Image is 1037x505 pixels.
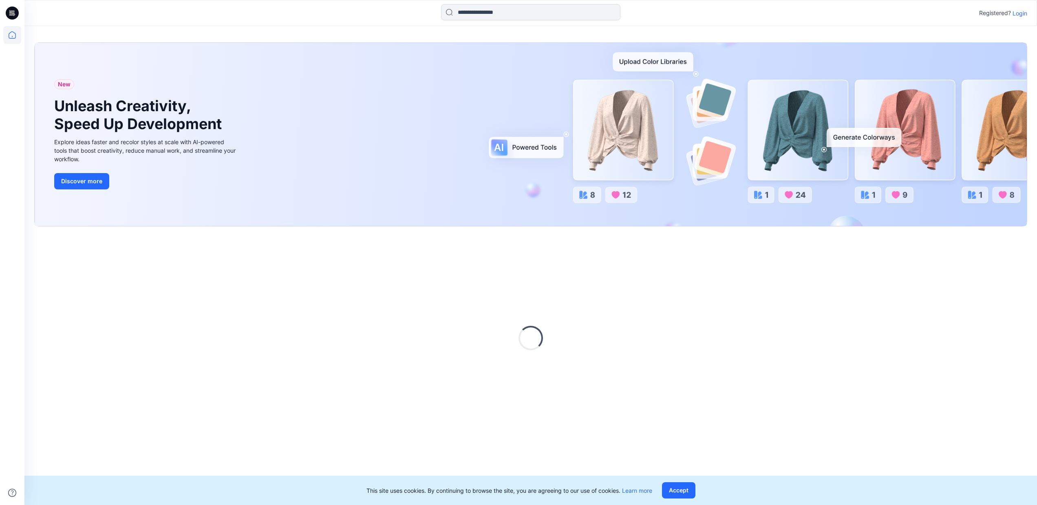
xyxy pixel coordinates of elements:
[979,8,1011,18] p: Registered?
[54,97,225,132] h1: Unleash Creativity, Speed Up Development
[58,79,71,89] span: New
[54,173,238,189] a: Discover more
[366,486,652,495] p: This site uses cookies. By continuing to browse the site, you are agreeing to our use of cookies.
[662,482,695,498] button: Accept
[54,173,109,189] button: Discover more
[622,487,652,494] a: Learn more
[54,138,238,163] div: Explore ideas faster and recolor styles at scale with AI-powered tools that boost creativity, red...
[1013,9,1027,18] p: Login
